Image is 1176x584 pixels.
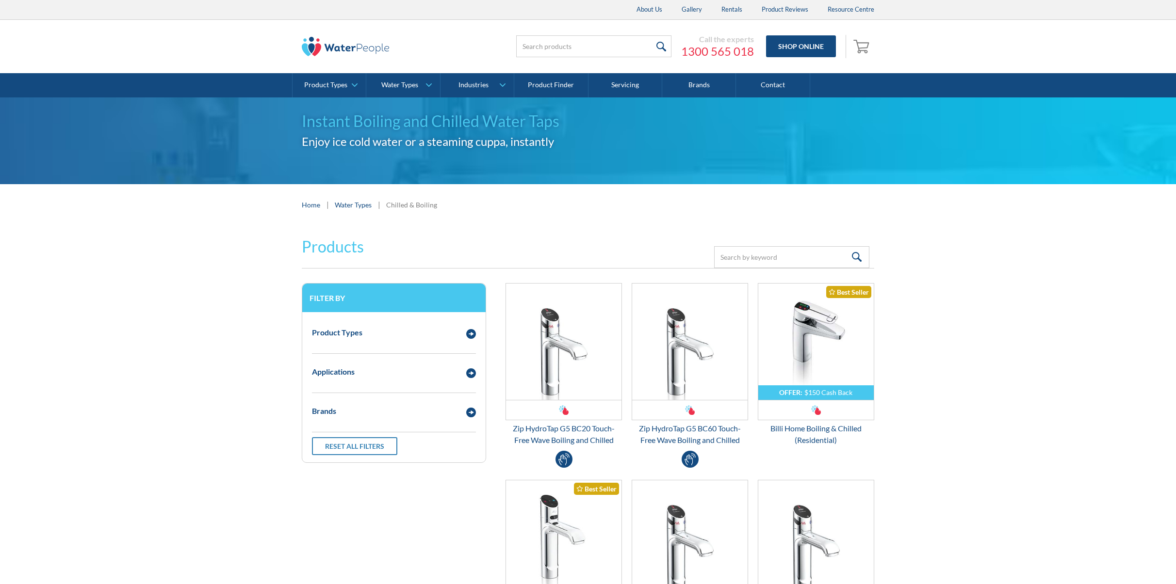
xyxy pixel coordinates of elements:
div: Best Seller [574,483,619,495]
div: Applications [312,366,355,378]
a: Brands [662,73,736,97]
div: Zip HydroTap G5 BC20 Touch-Free Wave Boiling and Chilled [506,423,622,446]
a: Open cart [851,35,874,58]
div: Billi Home Boiling & Chilled (Residential) [758,423,874,446]
input: Search products [516,35,671,57]
div: Industries [458,81,489,89]
div: $150 Cash Back [804,388,852,396]
a: Zip HydroTap G5 BC60 Touch-Free Wave Boiling and ChilledZip HydroTap G5 BC60 Touch-Free Wave Boil... [632,283,748,446]
a: Zip HydroTap G5 BC20 Touch-Free Wave Boiling and ChilledZip HydroTap G5 BC20 Touch-Free Wave Boil... [506,283,622,446]
div: Water Types [381,81,418,89]
div: Best Seller [826,286,871,298]
img: Zip HydroTap G5 BC60 Touch-Free Wave Boiling and Chilled [632,284,748,400]
a: OFFER:$150 Cash BackBilli Home Boiling & Chilled (Residential)Best SellerBilli Home Boiling & Chi... [758,283,874,446]
div: | [376,199,381,210]
a: Shop Online [766,35,836,57]
div: Brands [312,405,336,417]
input: Search by keyword [714,246,869,268]
div: | [325,199,330,210]
a: Reset all filters [312,437,397,455]
a: Home [302,200,320,210]
div: Zip HydroTap G5 BC60 Touch-Free Wave Boiling and Chilled [632,423,748,446]
div: Product Types [304,81,347,89]
img: Zip HydroTap G5 BC20 Touch-Free Wave Boiling and Chilled [506,284,621,400]
a: Contact [736,73,810,97]
div: Chilled & Boiling [386,200,437,210]
h2: Enjoy ice cold water or a steaming cuppa, instantly [302,133,874,150]
img: Billi Home Boiling & Chilled (Residential) [758,284,874,400]
div: OFFER: [779,388,802,396]
h2: Products [302,235,364,258]
a: Product Types [293,73,366,97]
div: Product Types [312,327,362,338]
h1: Instant Boiling and Chilled Water Taps [302,110,874,133]
div: Call the experts [681,34,754,44]
img: shopping cart [853,38,872,54]
a: Water Types [335,200,372,210]
img: The Water People [302,37,389,56]
h3: Filter by [310,293,478,302]
a: Water Types [366,73,440,97]
a: Industries [441,73,514,97]
a: 1300 565 018 [681,44,754,59]
a: Product Finder [514,73,588,97]
a: Servicing [588,73,662,97]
